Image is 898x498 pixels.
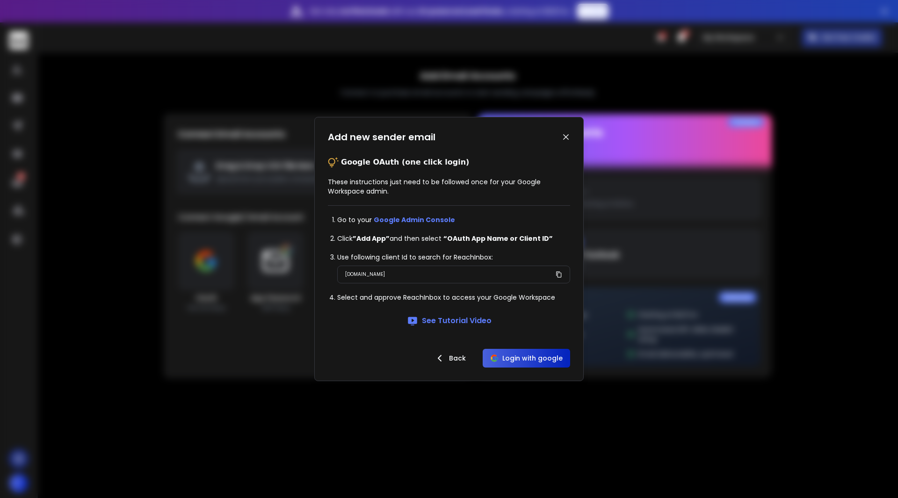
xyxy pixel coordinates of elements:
p: These instructions just need to be followed once for your Google Workspace admin. [328,177,570,196]
li: Click and then select [337,234,570,243]
li: Use following client Id to search for ReachInbox: [337,253,570,262]
strong: ”Add App” [353,234,390,243]
h1: Add new sender email [328,130,435,144]
a: Google Admin Console [374,215,455,224]
p: [DOMAIN_NAME] [345,270,385,279]
p: Google OAuth (one click login) [341,157,469,168]
a: See Tutorial Video [407,315,492,326]
button: Login with google [483,349,570,368]
li: Go to your [337,215,570,224]
strong: “OAuth App Name or Client ID” [443,234,553,243]
img: tips [328,157,339,168]
button: Back [427,349,473,368]
li: Select and approve ReachInbox to access your Google Workspace [337,293,570,302]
